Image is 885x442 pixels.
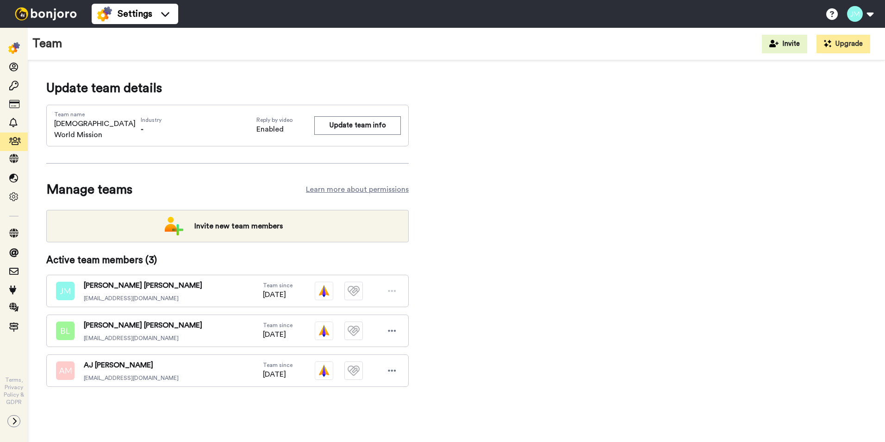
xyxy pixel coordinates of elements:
span: [EMAIL_ADDRESS][DOMAIN_NAME] [84,374,179,382]
span: [DEMOGRAPHIC_DATA] World Mission [54,118,141,140]
img: vm-color.svg [315,282,333,300]
span: Enabled [256,124,314,135]
span: AJ [PERSON_NAME] [84,360,179,371]
img: jm.png [56,282,75,300]
img: bl.png [56,322,75,340]
img: tm-plain.svg [344,282,363,300]
img: tm-plain.svg [344,322,363,340]
span: [PERSON_NAME] [PERSON_NAME] [84,280,202,291]
span: - [141,126,143,133]
span: [DATE] [263,289,293,300]
span: Industry [141,116,162,124]
img: add-team.png [165,217,183,235]
h1: Team [32,37,62,51]
span: Update team details [46,79,409,97]
img: settings-colored.svg [8,42,20,54]
button: Update team info [314,116,401,134]
button: Invite [762,35,807,53]
span: [PERSON_NAME] [PERSON_NAME] [84,320,202,331]
span: Reply by video [256,116,314,124]
span: Manage teams [46,180,132,199]
span: Settings [118,7,152,20]
span: [EMAIL_ADDRESS][DOMAIN_NAME] [84,335,202,342]
img: vm-color.svg [315,361,333,380]
span: Active team members ( 3 ) [46,253,157,267]
img: bj-logo-header-white.svg [11,7,81,20]
img: vm-color.svg [315,322,333,340]
span: Invite new team members [187,217,290,235]
span: [EMAIL_ADDRESS][DOMAIN_NAME] [84,295,202,302]
a: Learn more about permissions [306,184,409,195]
img: tm-plain.svg [344,361,363,380]
span: [DATE] [263,369,293,380]
span: Team since [263,361,293,369]
img: am.png [56,361,75,380]
span: [DATE] [263,329,293,340]
span: Team since [263,322,293,329]
button: Upgrade [816,35,870,53]
span: Team name [54,111,141,118]
span: Team since [263,282,293,289]
img: settings-colored.svg [97,6,112,21]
